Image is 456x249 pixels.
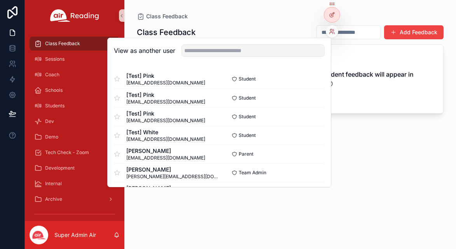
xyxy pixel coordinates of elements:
[126,80,205,86] span: [EMAIL_ADDRESS][DOMAIN_NAME]
[126,110,205,117] span: [Test] Pink
[126,155,205,161] span: [EMAIL_ADDRESS][DOMAIN_NAME]
[54,231,96,239] p: Super Admin Air
[30,68,120,82] a: Coach
[137,12,188,20] a: Class Feedback
[114,46,175,55] h2: View as another user
[30,177,120,191] a: Internal
[126,128,205,136] span: [Test] White
[126,117,205,124] span: [EMAIL_ADDRESS][DOMAIN_NAME]
[126,184,219,192] span: [PERSON_NAME]
[30,83,120,97] a: Schools
[30,146,120,160] a: Tech Check - Zoom
[239,76,256,82] span: Student
[45,181,62,187] span: Internal
[126,147,205,155] span: [PERSON_NAME]
[30,52,120,66] a: Sessions
[126,99,205,105] span: [EMAIL_ADDRESS][DOMAIN_NAME]
[126,136,205,142] span: [EMAIL_ADDRESS][DOMAIN_NAME]
[239,114,256,120] span: Student
[45,165,75,171] span: Development
[239,132,256,139] span: Student
[30,114,120,128] a: Dev
[45,87,63,93] span: Schools
[50,9,99,22] img: App logo
[45,40,80,47] span: Class Feedback
[45,72,59,78] span: Coach
[239,170,266,176] span: Team Admin
[384,25,444,39] button: Add Feedback
[126,174,219,180] span: [PERSON_NAME][EMAIL_ADDRESS][DOMAIN_NAME]
[126,166,219,174] span: [PERSON_NAME]
[239,95,256,101] span: Student
[30,99,120,113] a: Students
[126,72,205,80] span: [Test] Pink
[45,196,62,202] span: Archive
[239,151,253,157] span: Parent
[126,91,205,99] span: [Test] Pink
[45,134,58,140] span: Demo
[30,161,120,175] a: Development
[30,37,120,51] a: Class Feedback
[45,118,54,124] span: Dev
[137,27,196,38] h1: Class Feedback
[45,103,65,109] span: Students
[45,149,89,156] span: Tech Check - Zoom
[146,12,188,20] span: Class Feedback
[30,130,120,144] a: Demo
[30,192,120,206] a: Archive
[25,31,124,221] div: scrollable content
[45,56,65,62] span: Sessions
